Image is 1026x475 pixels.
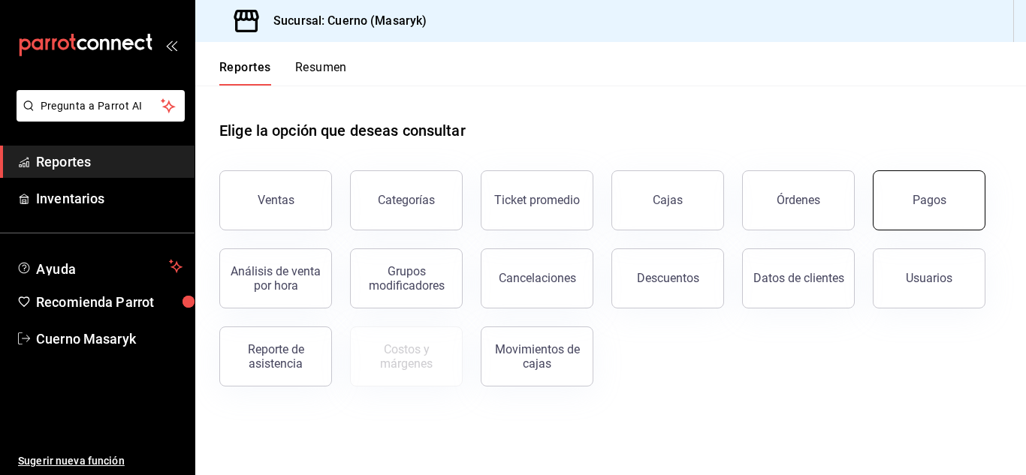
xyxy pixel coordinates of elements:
span: Recomienda Parrot [36,292,183,312]
div: Análisis de venta por hora [229,264,322,293]
button: Movimientos de cajas [481,326,593,386]
div: Cajas [653,193,683,207]
div: Grupos modificadores [360,264,453,293]
div: Reporte de asistencia [229,342,322,371]
button: open_drawer_menu [165,39,177,51]
button: Cancelaciones [481,248,593,308]
button: Contrata inventarios para ver este reporte [350,326,463,386]
span: Cuerno Masaryk [36,329,183,349]
div: Descuentos [637,271,699,285]
div: Cancelaciones [499,271,576,285]
span: Ayuda [36,257,163,275]
button: Ventas [219,170,332,230]
button: Resumen [295,60,347,86]
button: Grupos modificadores [350,248,463,308]
span: Sugerir nueva función [18,453,183,469]
div: Costos y márgenes [360,342,453,371]
a: Pregunta a Parrot AI [11,109,185,125]
button: Pregunta a Parrot AI [17,90,185,122]
button: Cajas [611,170,724,230]
h1: Elige la opción que deseas consultar [219,119,466,142]
button: Usuarios [873,248,985,308]
div: navigation tabs [219,60,347,86]
div: Usuarios [906,271,952,285]
button: Descuentos [611,248,724,308]
div: Ticket promedio [494,193,580,207]
span: Reportes [36,152,183,172]
span: Inventarios [36,188,183,209]
button: Datos de clientes [742,248,855,308]
button: Categorías [350,170,463,230]
button: Pagos [873,170,985,230]
button: Reporte de asistencia [219,326,332,386]
div: Datos de clientes [753,271,844,285]
div: Órdenes [777,193,820,207]
div: Categorías [378,193,435,207]
div: Ventas [258,193,294,207]
div: Movimientos de cajas [490,342,584,371]
button: Órdenes [742,170,855,230]
h3: Sucursal: Cuerno (Masaryk) [261,12,427,30]
button: Ticket promedio [481,170,593,230]
span: Pregunta a Parrot AI [41,98,161,114]
button: Análisis de venta por hora [219,248,332,308]
div: Pagos [913,193,946,207]
button: Reportes [219,60,271,86]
